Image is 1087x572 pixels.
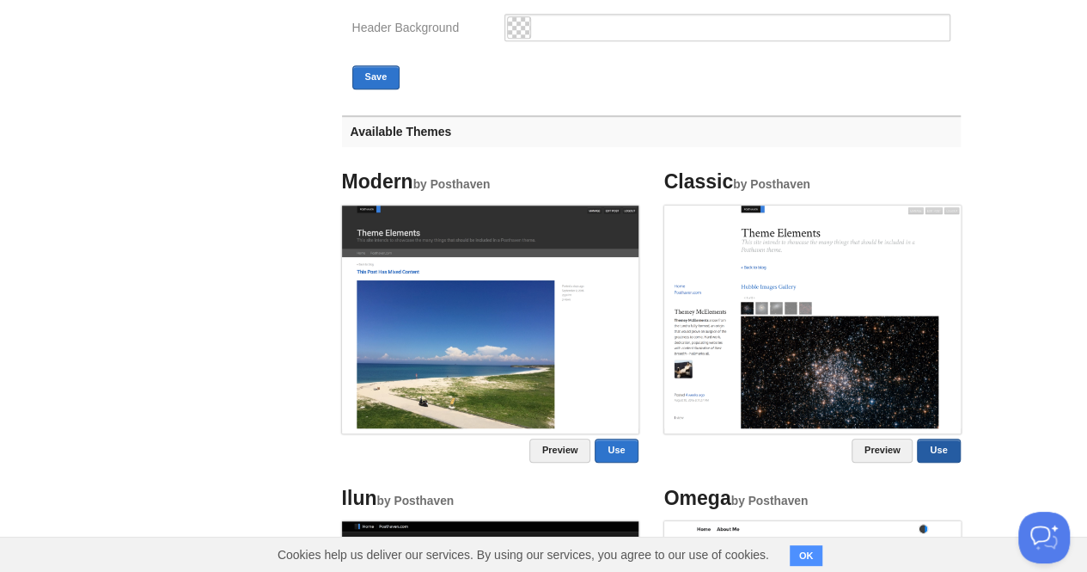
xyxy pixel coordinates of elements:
[342,206,638,428] img: Screenshot
[413,178,491,191] small: by Posthaven
[352,65,400,89] button: Save
[664,488,961,509] h4: Omega
[376,495,454,507] small: by Posthaven
[342,115,961,147] h3: Available Themes
[664,206,961,428] img: Screenshot
[852,439,913,463] a: Preview
[595,439,638,463] a: Use
[790,545,823,566] button: OK
[260,538,786,572] span: Cookies help us deliver our services. By using our services, you agree to our use of cookies.
[917,439,960,463] a: Use
[342,488,638,509] h4: Ilun
[730,495,808,507] small: by Posthaven
[664,171,961,193] h4: Classic
[352,22,494,38] label: Header Background
[342,171,638,193] h4: Modern
[1018,512,1070,563] iframe: Help Scout Beacon - Open
[529,439,591,463] a: Preview
[733,178,810,191] small: by Posthaven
